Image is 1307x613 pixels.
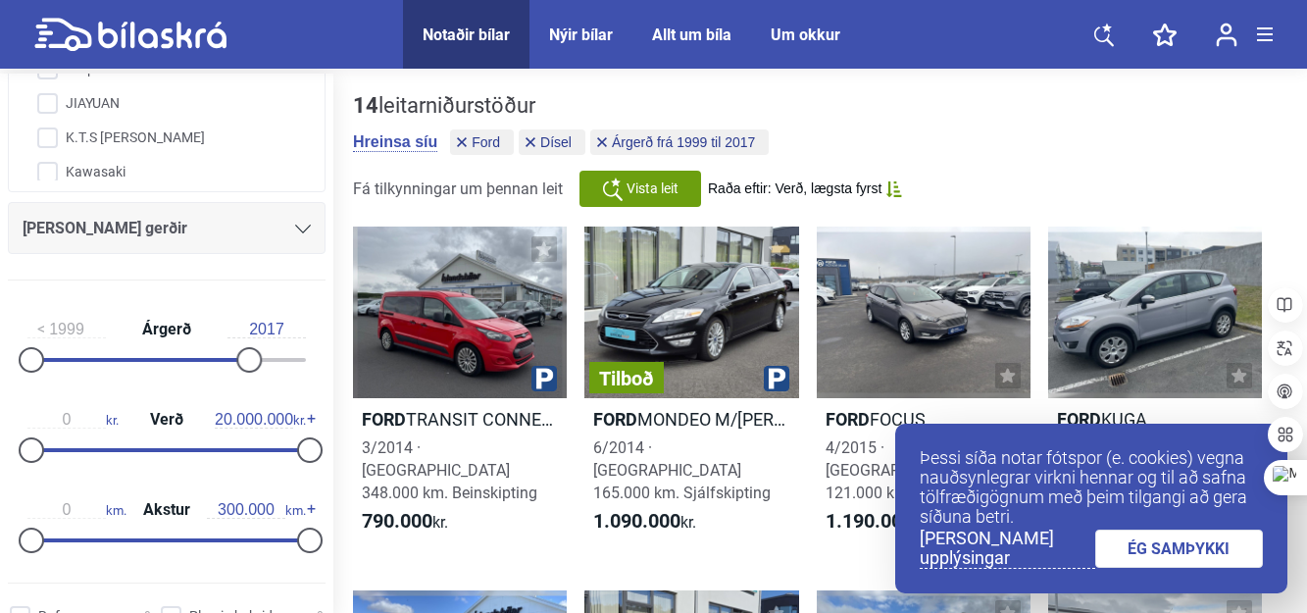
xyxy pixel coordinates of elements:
[362,409,406,430] b: Ford
[708,180,902,197] button: Raða eftir: Verð, lægsta fyrst
[1048,227,1262,551] a: FordKUGA6/2011 · [GEOGRAPHIC_DATA]131.000 km. Sjálfskipting1.290.000kr.
[540,135,572,149] span: Dísel
[920,448,1263,527] p: Þessi síða notar fótspor (e. cookies) vegna nauðsynlegrar virkni hennar og til að safna tölfræðig...
[1057,409,1101,430] b: Ford
[708,180,881,197] span: Raða eftir: Verð, lægsta fyrst
[353,179,563,198] span: Fá tilkynningar um þennan leit
[353,227,567,551] a: FordTRANSIT CONNECT3/2014 · [GEOGRAPHIC_DATA]348.000 km. Beinskipting790.000kr.
[612,135,755,149] span: Árgerð frá 1999 til 2017
[593,438,771,502] span: 6/2014 · [GEOGRAPHIC_DATA] 165.000 km. Sjálfskipting
[353,93,774,119] div: leitarniðurstöður
[590,129,769,155] button: Árgerð frá 1999 til 2017
[215,411,306,429] span: kr.
[627,179,679,199] span: Vista leit
[362,510,448,534] span: kr.
[593,510,696,534] span: kr.
[138,502,195,518] span: Akstur
[584,408,798,431] h2: MONDEO M/[PERSON_NAME]
[531,366,557,391] img: parking.png
[145,412,188,428] span: Verð
[23,215,187,242] span: [PERSON_NAME] gerðir
[599,369,654,388] span: Tilboð
[920,529,1095,569] a: [PERSON_NAME] upplýsingar
[472,135,500,149] span: Ford
[817,408,1031,431] h2: FOCUS
[593,509,680,533] b: 1.090.000
[826,509,913,533] b: 1.190.000
[826,510,929,534] span: kr.
[817,227,1031,551] a: FordFOCUS4/2015 · [GEOGRAPHIC_DATA]121.000 km. Beinskipting1.190.000kr.
[450,129,514,155] button: Ford
[1048,408,1262,431] h2: KUGA
[27,501,126,519] span: km.
[353,408,567,431] h2: TRANSIT CONNECT
[423,26,510,44] a: Notaðir bílar
[137,322,196,337] span: Árgerð
[764,366,789,391] img: parking.png
[549,26,613,44] a: Nýir bílar
[27,411,119,429] span: kr.
[207,501,306,519] span: km.
[593,409,637,430] b: Ford
[353,93,378,118] b: 14
[584,227,798,551] a: TilboðFordMONDEO M/[PERSON_NAME]6/2014 · [GEOGRAPHIC_DATA]165.000 km. Sjálfskipting1.090.000kr.
[519,129,585,155] button: Dísel
[1216,23,1237,47] img: user-login.svg
[362,438,537,502] span: 3/2014 · [GEOGRAPHIC_DATA] 348.000 km. Beinskipting
[353,132,437,152] button: Hreinsa síu
[362,509,432,533] b: 790.000
[771,26,840,44] a: Um okkur
[826,438,1001,502] span: 4/2015 · [GEOGRAPHIC_DATA] 121.000 km. Beinskipting
[1095,530,1264,568] a: ÉG SAMÞYKKI
[652,26,731,44] a: Allt um bíla
[826,409,870,430] b: Ford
